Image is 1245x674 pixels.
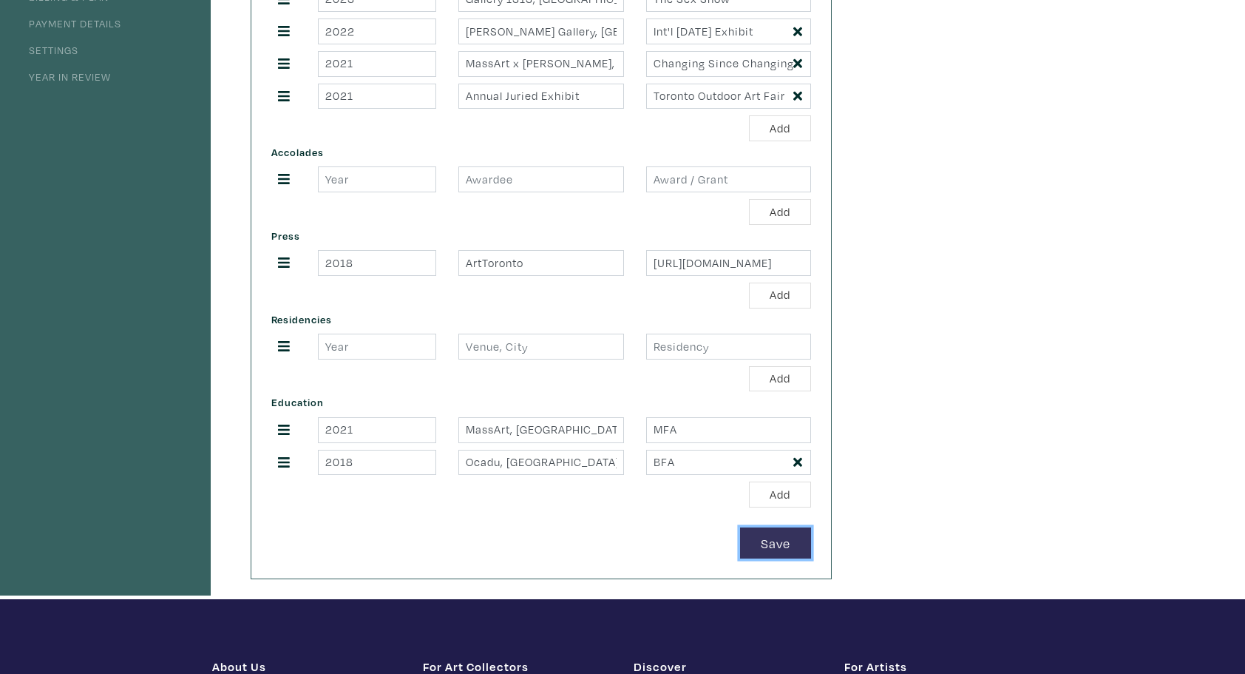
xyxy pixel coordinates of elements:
input: Exhibition Name [646,18,811,44]
input: Title [646,250,811,276]
span: Education [271,395,324,409]
button: Add [749,199,811,225]
button: Add [749,366,811,392]
h1: For Art Collectors [423,659,611,674]
input: Year [318,166,436,192]
input: Institution [458,417,623,443]
h1: Discover [634,659,822,674]
input: Residency [646,334,811,360]
input: Venue, City [458,51,623,77]
input: Program Degree [646,417,811,443]
input: Year [318,334,436,360]
input: Exhibition Name [646,84,811,109]
input: Venue, City [458,334,623,360]
button: Add [749,482,811,508]
input: Institution [458,450,623,476]
span: Accolades [271,145,324,159]
h1: For Artists [844,659,1033,674]
input: Year [318,84,436,109]
input: Award / Grant [646,166,811,192]
input: Year [318,250,436,276]
a: Settings [20,43,78,57]
input: Year [318,450,436,476]
span: Press [271,229,300,243]
input: Program Degree [646,450,811,476]
input: Year [318,18,436,44]
button: Add [749,283,811,309]
button: Save [740,528,811,559]
input: Venue, City [458,84,623,109]
input: Year [318,417,436,443]
input: Awardee [458,166,623,192]
button: Add [749,115,811,141]
input: Publication/Media [458,250,623,276]
input: Venue, City [458,18,623,44]
h1: About Us [212,659,401,674]
a: Year in Review [20,70,111,84]
a: Payment Details [20,16,121,30]
input: Exhibition Name [646,51,811,77]
input: Year [318,51,436,77]
span: Residencies [271,312,332,326]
